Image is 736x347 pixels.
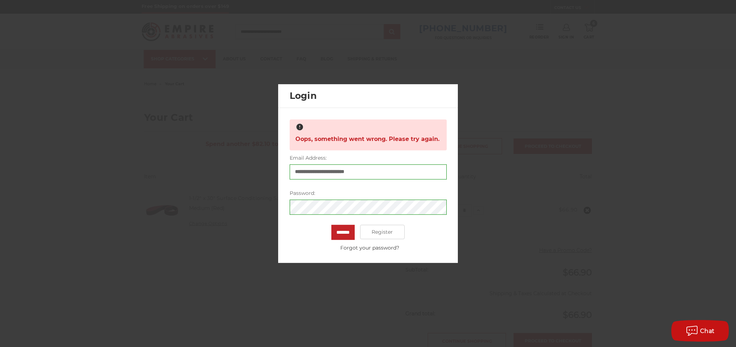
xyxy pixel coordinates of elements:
[295,132,440,146] span: Oops, something went wrong. Please try again.
[671,320,729,342] button: Chat
[290,154,447,162] label: Email Address:
[293,244,446,252] a: Forgot your password?
[290,190,447,197] label: Password:
[360,225,405,239] a: Register
[700,328,715,334] span: Chat
[290,89,443,103] h2: Login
